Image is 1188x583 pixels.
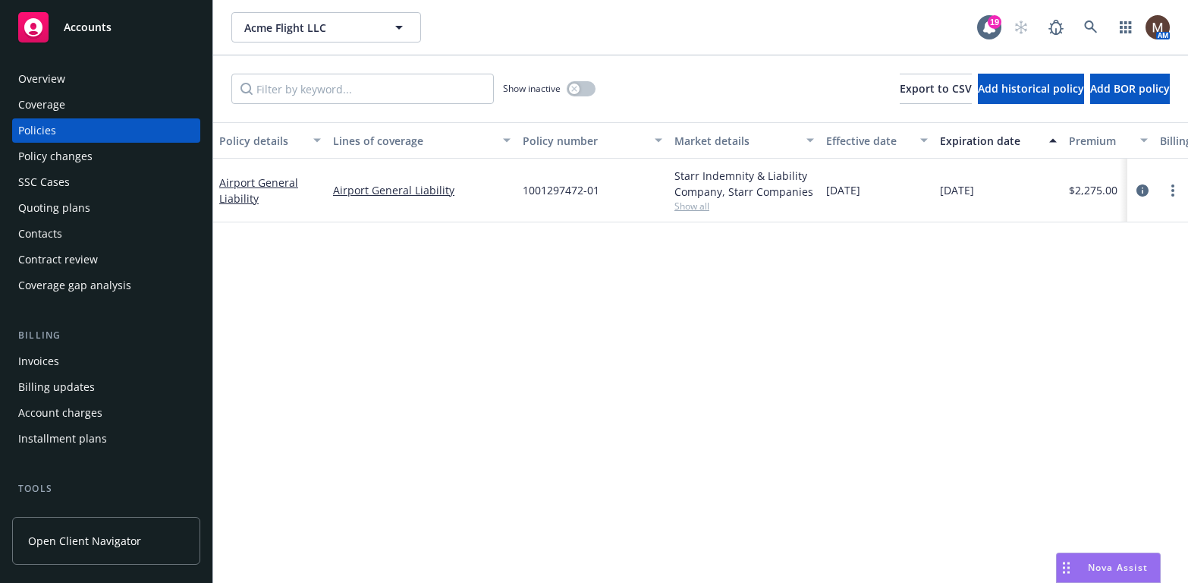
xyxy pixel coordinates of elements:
[18,118,56,143] div: Policies
[327,122,517,159] button: Lines of coverage
[12,375,200,399] a: Billing updates
[668,122,820,159] button: Market details
[1146,15,1170,39] img: photo
[18,93,65,117] div: Coverage
[18,144,93,169] div: Policy changes
[12,6,200,49] a: Accounts
[1069,182,1117,198] span: $2,275.00
[18,503,83,527] div: Manage files
[826,182,860,198] span: [DATE]
[978,81,1084,96] span: Add historical policy
[940,133,1040,149] div: Expiration date
[18,222,62,246] div: Contacts
[12,481,200,496] div: Tools
[12,427,200,451] a: Installment plans
[64,21,112,33] span: Accounts
[517,122,668,159] button: Policy number
[940,182,974,198] span: [DATE]
[12,247,200,272] a: Contract review
[12,273,200,298] a: Coverage gap analysis
[1057,553,1076,582] div: Drag to move
[219,133,304,149] div: Policy details
[12,503,200,527] a: Manage files
[523,133,646,149] div: Policy number
[1090,74,1170,104] button: Add BOR policy
[12,349,200,373] a: Invoices
[1088,561,1148,574] span: Nova Assist
[988,15,1001,29] div: 19
[28,533,141,549] span: Open Client Navigator
[1056,553,1161,583] button: Nova Assist
[18,170,70,194] div: SSC Cases
[674,168,814,200] div: Starr Indemnity & Liability Company, Starr Companies
[18,196,90,220] div: Quoting plans
[18,401,102,425] div: Account charges
[523,182,599,198] span: 1001297472-01
[18,349,59,373] div: Invoices
[934,122,1063,159] button: Expiration date
[333,182,511,198] a: Airport General Liability
[1090,81,1170,96] span: Add BOR policy
[1111,12,1141,43] a: Switch app
[1063,122,1154,159] button: Premium
[231,12,421,43] button: Acme Flight LLC
[1041,12,1071,43] a: Report a Bug
[219,175,298,206] a: Airport General Liability
[503,82,561,95] span: Show inactive
[1076,12,1106,43] a: Search
[820,122,934,159] button: Effective date
[12,118,200,143] a: Policies
[12,170,200,194] a: SSC Cases
[12,93,200,117] a: Coverage
[900,81,972,96] span: Export to CSV
[333,133,494,149] div: Lines of coverage
[12,222,200,246] a: Contacts
[18,247,98,272] div: Contract review
[1006,12,1036,43] a: Start snowing
[674,200,814,213] span: Show all
[18,67,65,91] div: Overview
[674,133,797,149] div: Market details
[18,273,131,298] div: Coverage gap analysis
[1164,181,1182,200] a: more
[18,375,95,399] div: Billing updates
[244,20,376,36] span: Acme Flight LLC
[1069,133,1131,149] div: Premium
[826,133,911,149] div: Effective date
[12,144,200,169] a: Policy changes
[12,328,200,343] div: Billing
[12,401,200,425] a: Account charges
[900,74,972,104] button: Export to CSV
[231,74,494,104] input: Filter by keyword...
[978,74,1084,104] button: Add historical policy
[12,196,200,220] a: Quoting plans
[1133,181,1152,200] a: circleInformation
[18,427,107,451] div: Installment plans
[12,67,200,91] a: Overview
[213,122,327,159] button: Policy details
